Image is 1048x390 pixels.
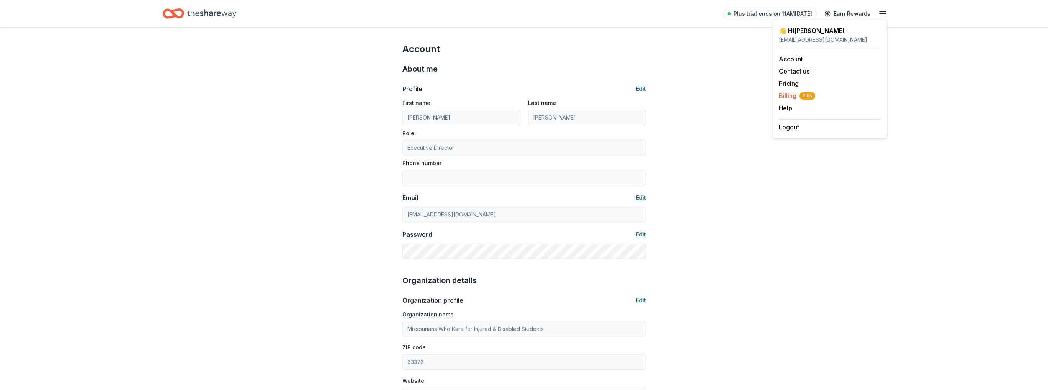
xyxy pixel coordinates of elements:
[779,91,815,100] span: Billing
[779,123,799,132] button: Logout
[779,103,792,113] button: Help
[402,99,430,107] label: First name
[779,91,815,100] button: BillingPlus
[779,80,799,87] a: Pricing
[734,9,812,18] span: Plus trial ends on 11AM[DATE]
[799,92,815,100] span: Plus
[636,193,646,202] button: Edit
[636,296,646,305] button: Edit
[402,193,418,202] div: Email
[723,8,817,20] a: Plus trial ends on 11AM[DATE]
[402,274,646,287] div: Organization details
[636,84,646,93] button: Edit
[402,129,414,137] label: Role
[402,354,646,370] input: 12345 (U.S. only)
[820,7,875,21] a: Earn Rewards
[402,43,646,55] div: Account
[402,230,432,239] div: Password
[402,377,424,385] label: Website
[402,84,422,93] div: Profile
[779,26,881,35] div: 👋 Hi [PERSON_NAME]
[402,296,463,305] div: Organization profile
[402,63,646,75] div: About me
[402,344,426,351] label: ZIP code
[779,67,809,76] button: Contact us
[402,311,454,318] label: Organization name
[779,35,881,44] div: [EMAIL_ADDRESS][DOMAIN_NAME]
[402,159,441,167] label: Phone number
[779,55,803,63] a: Account
[636,230,646,239] button: Edit
[528,99,556,107] label: Last name
[163,5,236,23] a: Home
